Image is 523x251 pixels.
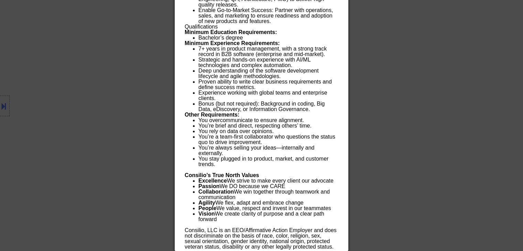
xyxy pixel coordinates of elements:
strong: Minimum Education Requirements: [185,29,277,35]
li: Enable Go-to-Market Success: Partner with operations, sales, and marketing to ensure readiness an... [198,8,338,24]
strong: People [198,205,216,211]
li: Proven ability to write clear business requirements and define success metrics. [198,79,338,90]
li: You rely on data over opinions. [198,129,338,134]
strong: Collaboration [198,189,234,195]
strong: Minimum Experience Requirements: [185,40,280,46]
li: You’re brief and direct, respecting others’ time. [198,123,338,129]
li: You’re a team-first collaborator who questions the status quo to drive improvement. [198,134,338,145]
h2: Qualifications [185,24,338,30]
p: Consilio, LLC is an EEO/Affirmative Action Employer and does not discriminate on the basis of rac... [185,228,338,250]
strong: Vision [198,211,215,217]
li: Bonus (but not required): Background in coding, Big Data, eDiscovery, or Information Governance. [198,101,338,112]
li: We flex, adapt and embrace change [198,200,338,206]
li: We value, respect and invest in our teammates [198,206,338,211]
li: You’re always selling your ideas—internally and externally. [198,145,338,156]
li: 7+ years in product management, with a strong track record in B2B software (enterprise and mid-ma... [198,46,338,57]
strong: Agility [198,200,215,206]
strong: Excellence [198,178,227,184]
li: Strategic and hands-on experience with AI/ML technologies and complex automation. [198,57,338,68]
li: We DO because we CARE [198,184,338,189]
li: Experience working with global teams and enterprise clients. [198,90,338,101]
strong: Passion [198,183,219,189]
li: We win together through teamwork and communication [198,189,338,200]
li: We create clarity of purpose and a clear path forward [198,211,338,222]
li: You overcommunicate to ensure alignment. [198,118,338,123]
li: Bachelor’s degree [198,35,338,41]
li: We strive to make every client our advocate [198,178,338,184]
li: Deep understanding of the software development lifecycle and agile methodologies. [198,68,338,79]
li: You stay plugged in to product, market, and customer trends. [198,156,338,167]
strong: Other Requirements: [185,112,239,118]
strong: Consilio’s True North Values [185,172,259,178]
